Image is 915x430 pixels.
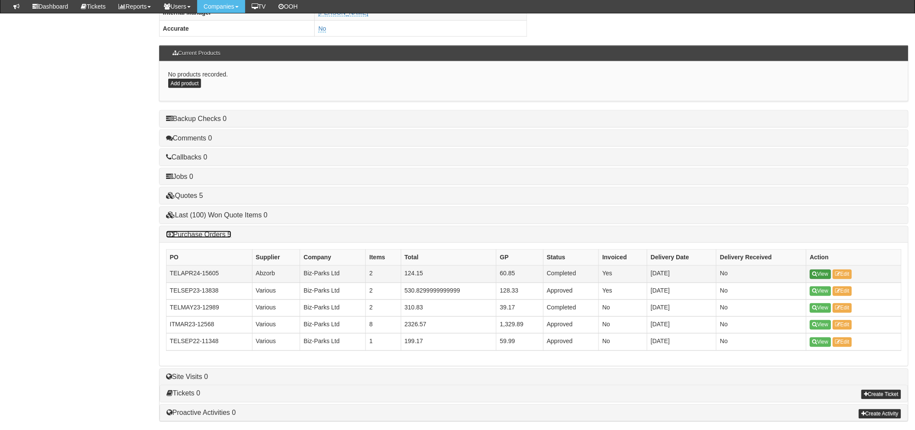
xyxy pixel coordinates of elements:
[401,317,496,334] td: 2326.57
[647,266,717,283] td: [DATE]
[401,266,496,283] td: 124.15
[252,266,300,283] td: Abzorb
[168,79,202,88] a: Add product
[166,373,208,381] a: Site Visits 0
[599,334,647,350] td: No
[166,173,193,180] a: Jobs 0
[833,320,852,330] a: Edit
[252,283,300,299] td: Various
[810,320,831,330] a: View
[599,250,647,266] th: Invoiced
[543,250,598,266] th: Status
[647,334,717,350] td: [DATE]
[166,211,268,219] a: Last (100) Won Quote Items 0
[366,317,401,334] td: 8
[252,334,300,350] td: Various
[833,338,852,347] a: Edit
[166,317,252,334] td: ITMAR23-12568
[166,250,252,266] th: PO
[166,134,212,142] a: Comments 0
[717,334,806,350] td: No
[859,409,901,419] a: Create Activity
[166,192,203,199] a: Quotes 5
[166,299,252,316] td: TELMAY23-12989
[252,250,300,266] th: Supplier
[647,317,717,334] td: [DATE]
[166,266,252,283] td: TELAPR24-15605
[717,266,806,283] td: No
[401,299,496,316] td: 310.83
[496,317,543,334] td: 1,329.89
[366,283,401,299] td: 2
[496,283,543,299] td: 128.33
[599,266,647,283] td: Yes
[300,334,366,350] td: Biz-Parks Ltd
[599,317,647,334] td: No
[496,299,543,316] td: 39.17
[810,338,831,347] a: View
[810,270,831,279] a: View
[166,115,227,122] a: Backup Checks 0
[543,283,598,299] td: Approved
[166,334,252,350] td: TELSEP22-11348
[366,250,401,266] th: Items
[300,283,366,299] td: Biz-Parks Ltd
[647,250,717,266] th: Delivery Date
[168,46,225,61] h3: Current Products
[166,231,231,238] a: Purchase Orders 5
[401,334,496,350] td: 199.17
[717,299,806,316] td: No
[366,299,401,316] td: 2
[166,153,208,161] a: Callbacks 0
[496,250,543,266] th: GP
[833,270,852,279] a: Edit
[159,61,909,102] div: No products recorded.
[401,250,496,266] th: Total
[647,283,717,299] td: [DATE]
[833,303,852,313] a: Edit
[300,250,366,266] th: Company
[543,334,598,350] td: Approved
[543,299,598,316] td: Completed
[252,299,300,316] td: Various
[159,21,315,37] th: Accurate
[647,299,717,316] td: [DATE]
[717,283,806,299] td: No
[861,390,901,399] a: Create Ticket
[543,317,598,334] td: Approved
[599,283,647,299] td: Yes
[252,317,300,334] td: Various
[543,266,598,283] td: Completed
[166,390,200,397] a: Tickets 0
[717,250,806,266] th: Delivery Received
[318,25,326,32] a: No
[366,266,401,283] td: 2
[810,303,831,313] a: View
[806,250,901,266] th: Action
[166,409,236,417] a: Proactive Activities 0
[300,266,366,283] td: Biz-Parks Ltd
[810,287,831,296] a: View
[300,299,366,316] td: Biz-Parks Ltd
[401,283,496,299] td: 530.8299999999999
[300,317,366,334] td: Biz-Parks Ltd
[599,299,647,316] td: No
[833,287,852,296] a: Edit
[366,334,401,350] td: 1
[166,283,252,299] td: TELSEP23-13838
[496,334,543,350] td: 59.99
[717,317,806,334] td: No
[496,266,543,283] td: 60.85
